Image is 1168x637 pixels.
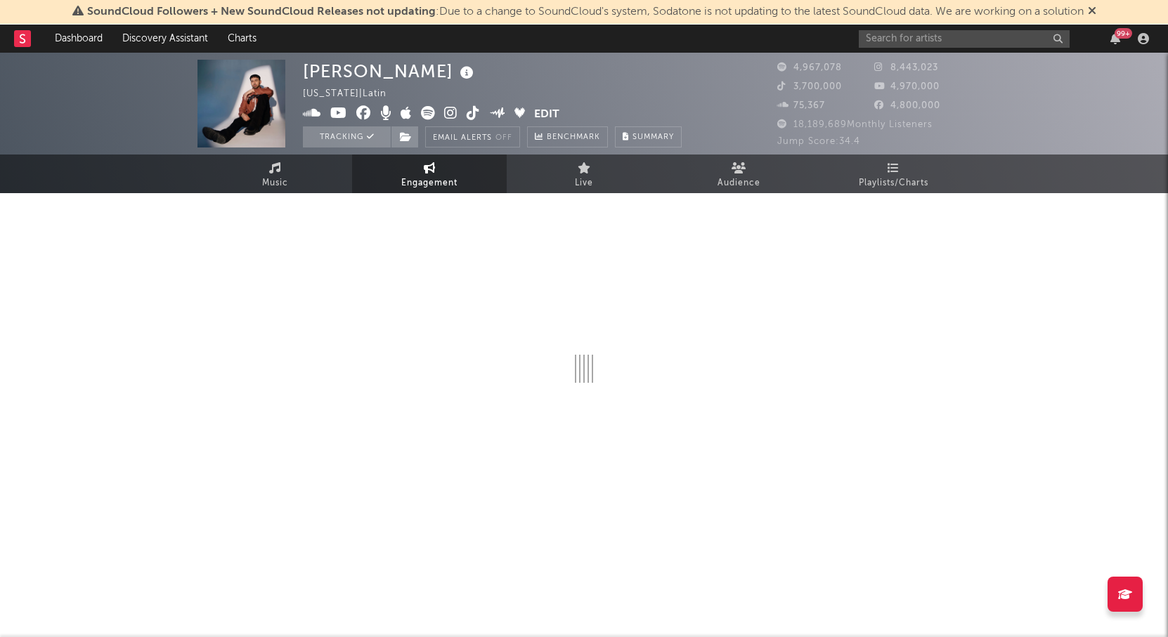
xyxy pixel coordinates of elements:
span: 4,800,000 [874,101,940,110]
div: 99 + [1115,28,1132,39]
span: Benchmark [547,129,600,146]
span: Jump Score: 34.4 [777,137,860,146]
a: Music [197,155,352,193]
span: Live [575,175,593,192]
button: Summary [615,126,682,147]
a: Engagement [352,155,507,193]
a: Playlists/Charts [816,155,971,193]
button: Tracking [303,126,391,147]
span: 75,367 [777,101,825,110]
span: SoundCloud Followers + New SoundCloud Releases not updating [87,6,436,18]
button: Edit [534,106,559,124]
a: Benchmark [527,126,608,147]
a: Live [507,155,661,193]
span: Summary [632,133,674,141]
span: 4,967,078 [777,63,842,72]
input: Search for artists [859,30,1070,48]
div: [PERSON_NAME] [303,60,477,83]
span: : Due to a change to SoundCloud's system, Sodatone is not updating to the latest SoundCloud data.... [87,6,1084,18]
span: Audience [718,175,760,192]
a: Dashboard [45,25,112,53]
button: 99+ [1110,33,1120,44]
span: Engagement [401,175,458,192]
a: Audience [661,155,816,193]
span: 18,189,689 Monthly Listeners [777,120,933,129]
div: [US_STATE] | Latin [303,86,403,103]
a: Charts [218,25,266,53]
span: Playlists/Charts [859,175,928,192]
span: 4,970,000 [874,82,940,91]
span: 3,700,000 [777,82,842,91]
a: Discovery Assistant [112,25,218,53]
button: Email AlertsOff [425,126,520,147]
span: 8,443,023 [874,63,938,72]
span: Music [262,175,288,192]
span: Dismiss [1088,6,1096,18]
em: Off [495,134,512,142]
